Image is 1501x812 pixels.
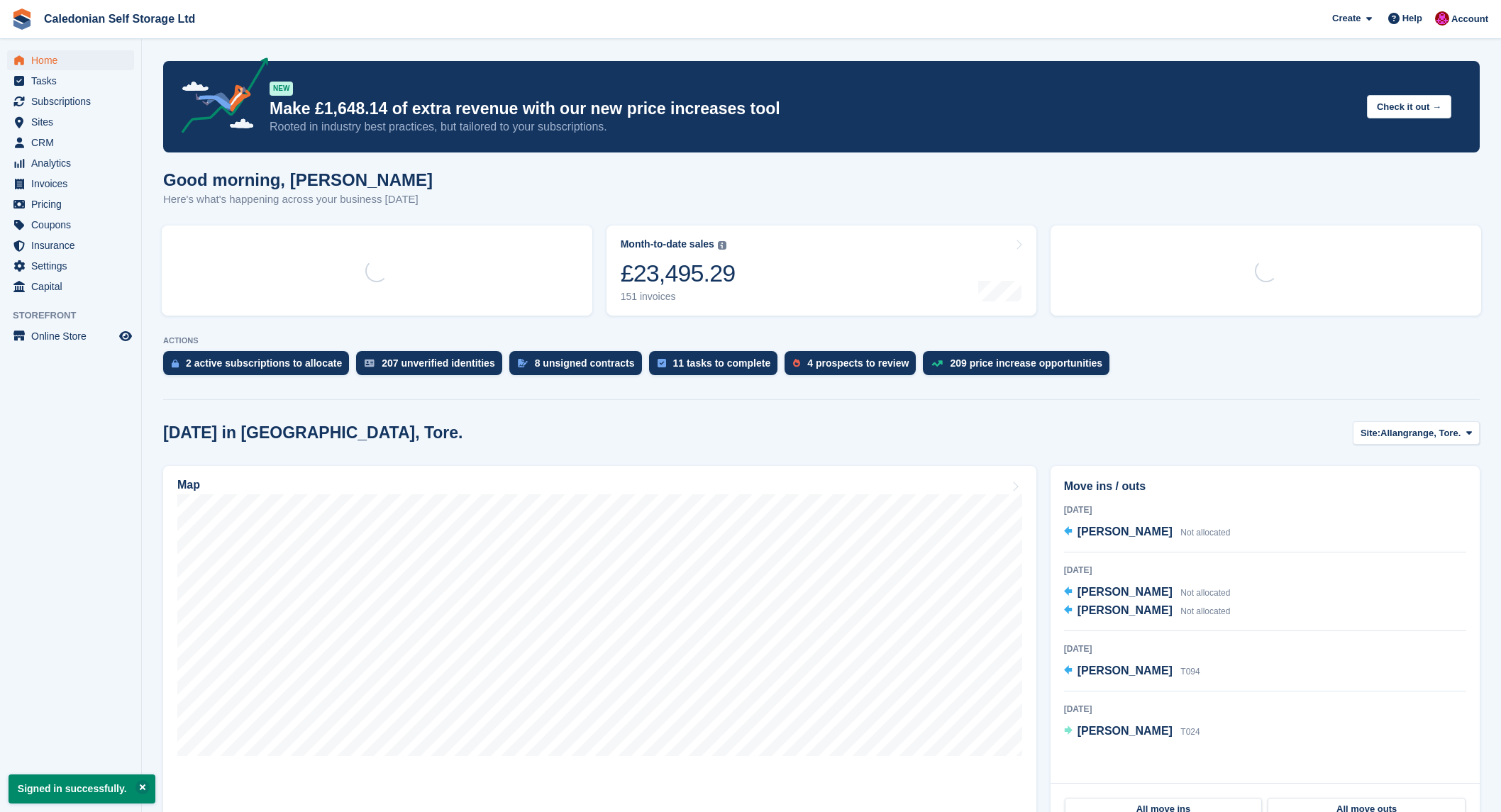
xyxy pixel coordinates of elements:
[1064,662,1200,681] a: [PERSON_NAME] T094
[1078,725,1173,737] span: [PERSON_NAME]
[163,423,463,443] h2: [DATE] in [GEOGRAPHIC_DATA], Tore.
[31,91,116,111] span: Subscriptions
[535,357,635,369] div: 8 unsigned contracts
[1180,667,1200,677] span: T094
[1353,421,1480,445] button: Site: Allangrange, Tore.
[1380,426,1461,440] span: Allangrange, Tore.
[1367,95,1451,118] button: Check it out →
[11,9,33,30] img: stora-icon-8386f47178a22dfd0bd8f6a31ec36ba5ce8667c1dd55bd0f319d3a0aa187defe.svg
[1180,528,1230,538] span: Not allocated
[7,112,134,132] a: menu
[31,153,116,173] span: Analytics
[1180,606,1230,616] span: Not allocated
[31,215,116,235] span: Coupons
[785,351,923,382] a: 4 prospects to review
[950,357,1102,369] div: 209 price increase opportunities
[7,194,134,214] a: menu
[382,357,495,369] div: 207 unverified identities
[1064,523,1231,542] a: [PERSON_NAME] Not allocated
[117,328,134,345] a: Preview store
[1451,12,1488,26] span: Account
[1064,723,1200,741] a: [PERSON_NAME] T024
[7,133,134,152] a: menu
[31,194,116,214] span: Pricing
[31,256,116,276] span: Settings
[673,357,771,369] div: 11 tasks to complete
[1402,11,1422,26] span: Help
[7,174,134,194] a: menu
[658,359,666,367] img: task-75834270c22a3079a89374b754ae025e5fb1db73e45f91037f5363f120a921f8.svg
[170,57,269,138] img: price-adjustments-announcement-icon-8257ccfd72463d97f412b2fc003d46551f7dbcb40ab6d574587a9cd5c0d94...
[13,308,141,323] span: Storefront
[923,351,1117,382] a: 209 price increase opportunities
[9,774,155,803] p: Signed in successfully.
[1064,602,1231,621] a: [PERSON_NAME] Not allocated
[1064,564,1466,577] div: [DATE]
[518,359,528,367] img: contract_signature_icon-13c848040528278c33f63329250d36e43548de30e8caae1d1a13099fd9432cc5.svg
[31,71,116,91] span: Tasks
[31,235,116,255] span: Insurance
[649,351,785,382] a: 11 tasks to complete
[807,357,909,369] div: 4 prospects to review
[1064,643,1466,655] div: [DATE]
[31,326,116,346] span: Online Store
[1078,664,1173,677] span: [PERSON_NAME]
[1064,504,1466,516] div: [DATE]
[1435,11,1449,26] img: Donald Mathieson
[163,191,433,208] p: Here's what's happening across your business [DATE]
[365,359,375,367] img: verify_identity-adf6edd0f0f0b5bbfe63781bf79b02c33cf7c696d77639b501bdc392416b5a36.svg
[163,351,356,382] a: 2 active subscriptions to allocate
[270,99,1356,119] p: Make £1,648.14 of extra revenue with our new price increases tool
[1064,478,1466,495] h2: Move ins / outs
[607,226,1037,316] a: Month-to-date sales £23,495.29 151 invoices
[1180,588,1230,598] span: Not allocated
[1180,727,1200,737] span: T024
[163,336,1480,345] p: ACTIONS
[172,359,179,368] img: active_subscription_to_allocate_icon-d502201f5373d7db506a760aba3b589e785aa758c864c3986d89f69b8ff3...
[1361,426,1380,440] span: Site:
[1064,584,1231,602] a: [PERSON_NAME] Not allocated
[163,170,433,189] h1: Good morning, [PERSON_NAME]
[31,112,116,132] span: Sites
[718,241,726,250] img: icon-info-grey-7440780725fd019a000dd9b08b2336e03edf1995a4989e88bcd33f0948082b44.svg
[31,50,116,70] span: Home
[356,351,509,382] a: 207 unverified identities
[931,360,943,367] img: price_increase_opportunities-93ffe204e8149a01c8c9dc8f82e8f89637d9d84a8eef4429ea346261dce0b2c0.svg
[7,256,134,276] a: menu
[31,133,116,152] span: CRM
[7,326,134,346] a: menu
[509,351,649,382] a: 8 unsigned contracts
[621,291,736,303] div: 151 invoices
[7,153,134,173] a: menu
[1078,586,1173,598] span: [PERSON_NAME]
[793,359,800,367] img: prospect-51fa495bee0391a8d652442698ab0144808aea92771e9ea1ae160a38d050c398.svg
[7,215,134,235] a: menu
[270,82,293,96] div: NEW
[1332,11,1361,26] span: Create
[621,238,714,250] div: Month-to-date sales
[7,50,134,70] a: menu
[1078,604,1173,616] span: [PERSON_NAME]
[177,479,200,491] h2: Map
[621,259,736,288] div: £23,495.29
[7,71,134,91] a: menu
[7,277,134,296] a: menu
[1064,703,1466,716] div: [DATE]
[7,235,134,255] a: menu
[31,174,116,194] span: Invoices
[31,277,116,296] span: Capital
[270,119,1356,135] p: Rooted in industry best practices, but tailored to your subscriptions.
[38,7,201,30] a: Caledonian Self Storage Ltd
[7,91,134,111] a: menu
[1078,525,1173,538] span: [PERSON_NAME]
[186,357,342,369] div: 2 active subscriptions to allocate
